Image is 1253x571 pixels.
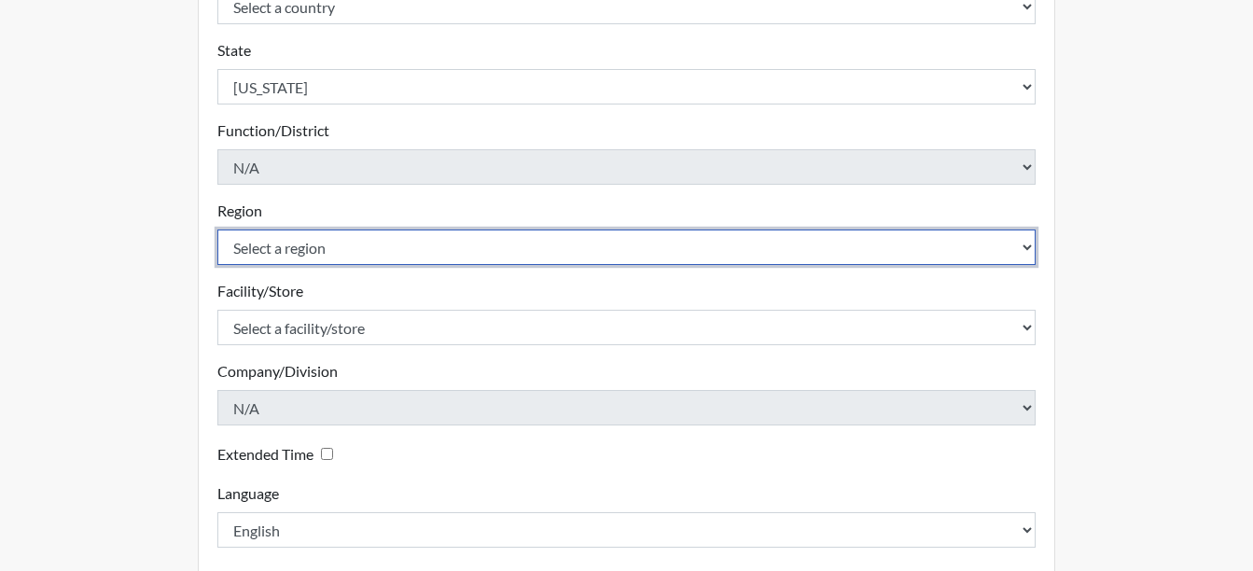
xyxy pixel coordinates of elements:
[217,39,251,62] label: State
[217,119,329,142] label: Function/District
[217,440,341,467] div: Checking this box will provide the interviewee with an accomodation of extra time to answer each ...
[217,360,338,383] label: Company/Division
[217,443,313,466] label: Extended Time
[217,280,303,302] label: Facility/Store
[217,482,279,505] label: Language
[217,200,262,222] label: Region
